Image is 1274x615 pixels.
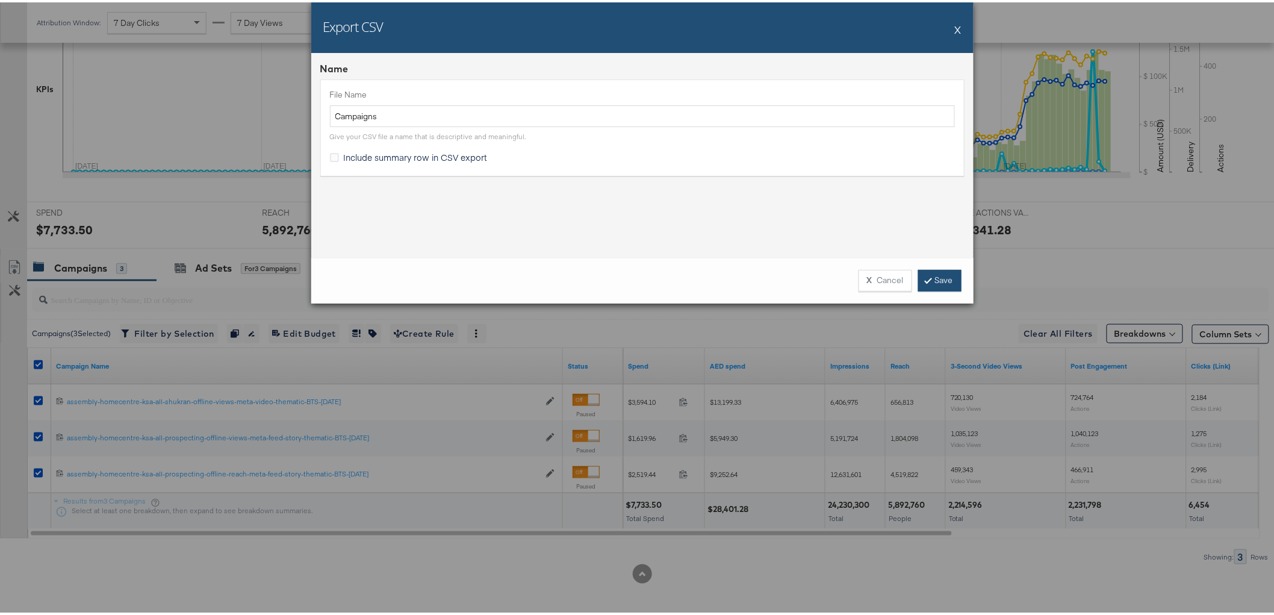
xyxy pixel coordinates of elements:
button: X [955,15,962,39]
button: XCancel [859,267,912,289]
div: Name [320,60,965,73]
strong: X [867,272,872,284]
span: Include summary row in CSV export [344,149,488,161]
h2: Export CSV [323,15,384,33]
a: Save [918,267,962,289]
label: File Name [330,87,955,98]
div: Give your CSV file a name that is descriptive and meaningful. [330,130,526,139]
